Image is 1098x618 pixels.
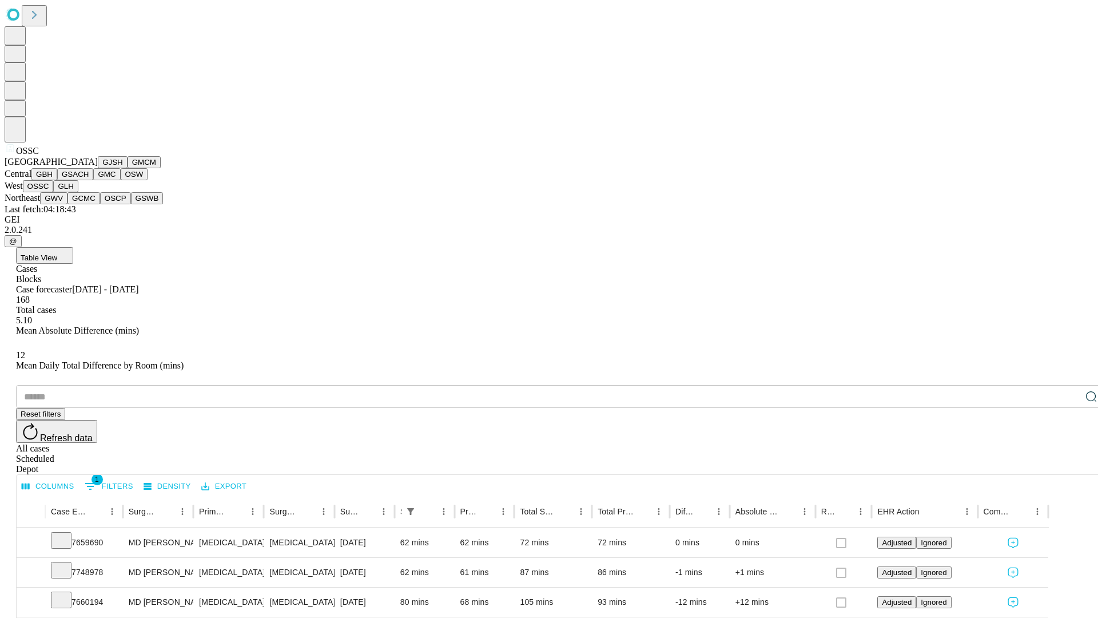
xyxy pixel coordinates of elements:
div: Total Scheduled Duration [520,507,556,516]
button: Menu [711,504,727,520]
button: Adjusted [877,537,916,549]
div: Resolved in EHR [821,507,836,516]
button: Ignored [916,596,951,608]
div: -1 mins [675,558,724,587]
div: 72 mins [520,528,586,557]
div: [MEDICAL_DATA] [269,528,328,557]
button: Expand [22,563,39,583]
span: 5.10 [16,315,32,325]
div: MD [PERSON_NAME] [PERSON_NAME] Md [129,528,188,557]
button: Menu [316,504,332,520]
span: Northeast [5,193,40,203]
button: Expand [22,533,39,553]
button: Sort [557,504,573,520]
button: Adjusted [877,566,916,579]
button: Show filters [82,477,136,496]
span: Reset filters [21,410,61,418]
span: Ignored [921,568,946,577]
span: Mean Absolute Difference (mins) [16,326,139,335]
div: Surgery Date [340,507,359,516]
span: Adjusted [882,538,912,547]
button: Show filters [403,504,419,520]
button: Density [141,478,194,496]
button: Menu [797,504,813,520]
button: Menu [1029,504,1045,520]
span: OSSC [16,146,39,156]
button: Sort [360,504,376,520]
div: 1 active filter [403,504,419,520]
button: Sort [635,504,651,520]
button: Sort [88,504,104,520]
span: Case forecaster [16,284,72,294]
div: MD [PERSON_NAME] [PERSON_NAME] Md [129,558,188,587]
button: Menu [959,504,975,520]
span: Table View [21,253,57,262]
button: @ [5,235,22,247]
div: Scheduled In Room Duration [400,507,401,516]
span: Total cases [16,305,56,315]
span: Adjusted [882,598,912,607]
button: GCMC [67,192,100,204]
button: Menu [436,504,452,520]
span: Central [5,169,31,179]
button: Export [198,478,249,496]
button: Menu [245,504,261,520]
button: Menu [853,504,869,520]
span: 168 [16,295,30,304]
div: MD [PERSON_NAME] [PERSON_NAME] Md [129,588,188,617]
span: Refresh data [40,433,93,443]
button: OSW [121,168,148,180]
button: Sort [781,504,797,520]
span: @ [9,237,17,245]
div: 80 mins [400,588,449,617]
div: 7748978 [51,558,117,587]
div: Total Predicted Duration [598,507,634,516]
span: Mean Daily Total Difference by Room (mins) [16,360,184,370]
div: [DATE] [340,528,389,557]
div: EHR Action [877,507,919,516]
button: Ignored [916,537,951,549]
div: 0 mins [675,528,724,557]
div: 93 mins [598,588,664,617]
div: 7660194 [51,588,117,617]
button: Select columns [19,478,77,496]
button: Menu [104,504,120,520]
button: Menu [573,504,589,520]
button: GMCM [128,156,161,168]
div: Surgery Name [269,507,298,516]
div: 61 mins [460,558,509,587]
button: Sort [837,504,853,520]
div: 86 mins [598,558,664,587]
div: Absolute Difference [735,507,779,516]
button: GSACH [57,168,93,180]
div: [DATE] [340,588,389,617]
div: Predicted In Room Duration [460,507,479,516]
button: GWV [40,192,67,204]
span: Adjusted [882,568,912,577]
div: [MEDICAL_DATA] INCISIONAL/VENTRAL/UMBILICAL [MEDICAL_DATA] INITIAL 3-10 CM INCARCERATED/STRANGULATED [269,588,328,617]
span: [GEOGRAPHIC_DATA] [5,157,98,167]
span: Ignored [921,538,946,547]
button: Expand [22,593,39,613]
div: 0 mins [735,528,810,557]
button: Ignored [916,566,951,579]
button: GSWB [131,192,164,204]
div: [MEDICAL_DATA] [199,588,258,617]
span: [DATE] - [DATE] [72,284,138,294]
button: GBH [31,168,57,180]
div: 7659690 [51,528,117,557]
div: [MEDICAL_DATA] [199,558,258,587]
div: [DATE] [340,558,389,587]
div: GEI [5,215,1093,225]
button: Sort [229,504,245,520]
button: Adjusted [877,596,916,608]
button: Sort [300,504,316,520]
button: Refresh data [16,420,97,443]
div: 87 mins [520,558,586,587]
button: Sort [1013,504,1029,520]
button: Sort [695,504,711,520]
span: 1 [91,474,103,485]
div: 68 mins [460,588,509,617]
button: GLH [53,180,78,192]
button: Sort [420,504,436,520]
